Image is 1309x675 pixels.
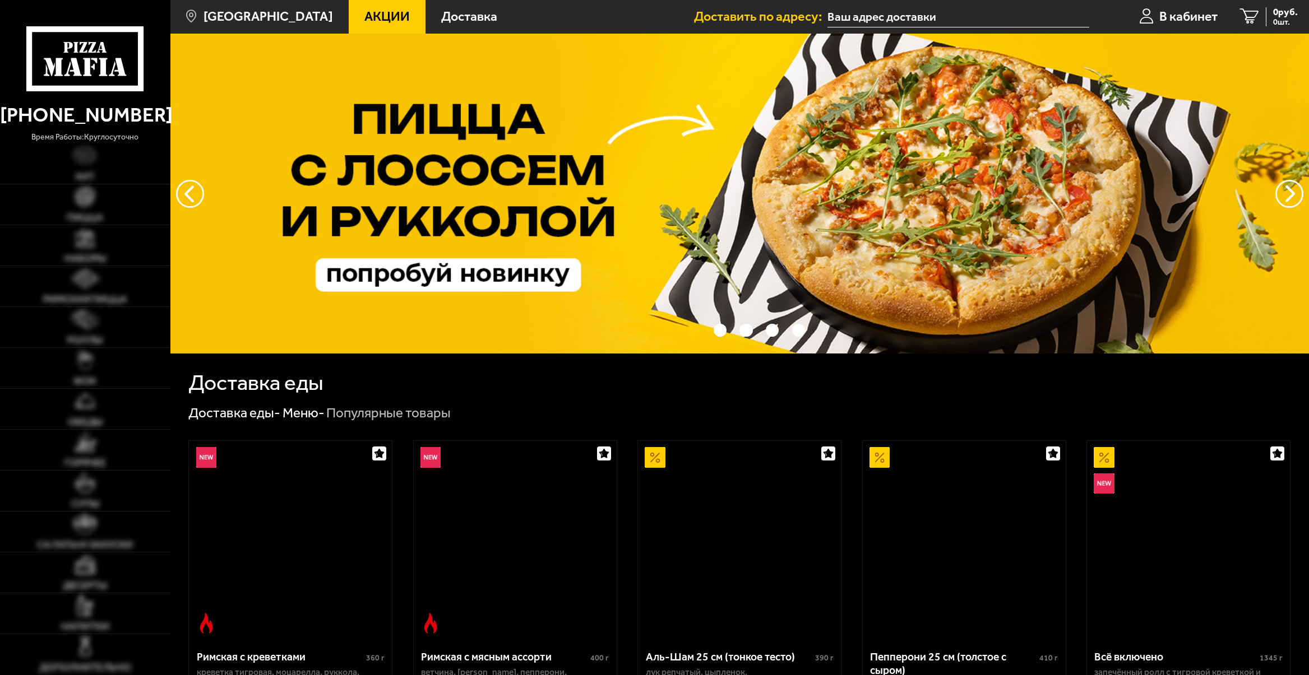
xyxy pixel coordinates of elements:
a: НовинкаОстрое блюдоРимская с креветками [189,441,392,640]
a: Доставка еды- [188,404,280,421]
span: 410 г [1039,653,1058,663]
span: Горячее [64,458,106,468]
span: [GEOGRAPHIC_DATA] [203,10,333,23]
button: предыдущий [1275,180,1303,208]
img: Новинка [1094,473,1114,494]
span: 0 руб. [1273,7,1298,17]
div: Римская с креветками [197,650,363,663]
input: Ваш адрес доставки [827,7,1089,27]
span: Салаты и закуски [37,539,133,550]
span: 0 шт. [1273,18,1298,26]
span: Хит [75,171,95,181]
span: В кабинет [1159,10,1218,23]
div: Всё включено [1094,650,1256,663]
img: Новинка [196,447,216,467]
span: Доставить по адресу: [694,10,827,23]
span: Доставка [441,10,497,23]
a: АкционныйПепперони 25 см (толстое с сыром) [863,441,1066,640]
span: 1345 г [1260,653,1283,663]
span: Акции [364,10,410,23]
span: Роллы [67,335,103,345]
button: точки переключения [714,324,727,337]
a: АкционныйНовинкаВсё включено [1087,441,1290,640]
button: точки переключения [766,324,779,337]
span: Пицца [67,212,103,222]
span: 390 г [815,653,834,663]
span: Обеды [68,417,103,427]
a: Меню- [283,404,325,421]
div: Популярные товары [326,404,451,422]
button: точки переключения [739,324,752,337]
img: Акционный [645,447,665,467]
div: Римская с мясным ассорти [421,650,588,663]
a: АкционныйАль-Шам 25 см (тонкое тесто) [638,441,841,640]
span: WOK [73,376,96,386]
button: точки переключения [792,324,805,337]
span: 360 г [366,653,385,663]
img: Акционный [1094,447,1114,467]
span: Наборы [64,253,106,263]
span: Римская пицца [43,294,127,304]
button: следующий [176,180,204,208]
img: Акционный [869,447,890,467]
h1: Доставка еды [188,372,323,394]
span: Супы [71,499,99,509]
button: точки переключения [687,324,700,337]
img: Острое блюдо [196,613,216,633]
span: Напитки [61,621,109,631]
a: НовинкаОстрое блюдоРимская с мясным ассорти [414,441,617,640]
span: Десерты [63,580,107,590]
span: 400 г [590,653,609,663]
div: Аль-Шам 25 см (тонкое тесто) [646,650,812,663]
img: Новинка [420,447,441,467]
span: Дополнительно [39,662,131,672]
img: Острое блюдо [420,613,441,633]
